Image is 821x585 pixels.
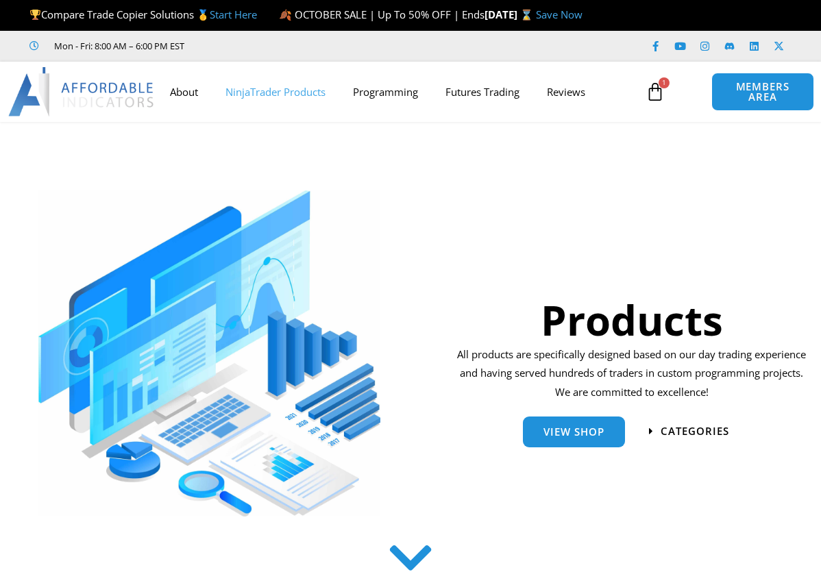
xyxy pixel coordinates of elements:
a: NinjaTrader Products [212,76,339,108]
a: Futures Trading [432,76,533,108]
img: 🏆 [30,10,40,20]
iframe: Customer reviews powered by Trustpilot [204,39,409,53]
a: About [156,76,212,108]
a: categories [649,426,729,436]
span: 1 [659,77,670,88]
span: MEMBERS AREA [726,82,800,102]
a: 1 [625,72,685,112]
span: View Shop [543,427,604,437]
a: Reviews [533,76,599,108]
img: LogoAI | Affordable Indicators – NinjaTrader [8,67,156,116]
a: Start Here [210,8,257,21]
a: Save Now [536,8,583,21]
span: Compare Trade Copier Solutions 🥇 [29,8,257,21]
a: Programming [339,76,432,108]
nav: Menu [156,76,641,108]
span: 🍂 OCTOBER SALE | Up To 50% OFF | Ends [279,8,485,21]
h1: Products [453,291,811,349]
strong: [DATE] ⌛ [485,8,536,21]
span: categories [661,426,729,436]
a: View Shop [523,416,625,447]
img: ProductsSection scaled | Affordable Indicators – NinjaTrader [38,190,380,516]
span: Mon - Fri: 8:00 AM – 6:00 PM EST [51,38,184,54]
p: All products are specifically designed based on our day trading experience and having served hund... [453,345,811,403]
a: MEMBERS AREA [711,73,814,111]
